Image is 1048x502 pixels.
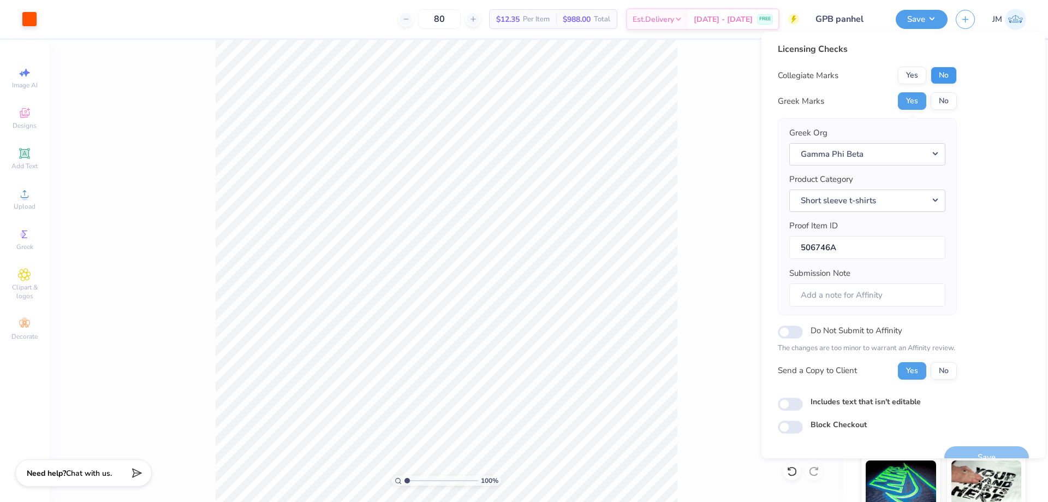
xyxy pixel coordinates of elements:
label: Greek Org [789,127,827,139]
label: Product Category [789,173,853,186]
button: Short sleeve t-shirts [789,190,945,212]
span: Add Text [11,162,38,170]
label: Includes text that isn't editable [811,396,921,407]
div: Licensing Checks [778,43,957,56]
div: Collegiate Marks [778,69,838,82]
strong: Need help? [27,468,66,479]
button: No [931,67,957,84]
span: Chat with us. [66,468,112,479]
button: Yes [898,92,926,110]
input: Add a note for Affinity [789,284,945,307]
img: Joshua Macky Gaerlan [1005,9,1026,30]
label: Proof Item ID [789,220,838,232]
button: Yes [898,362,926,380]
div: Send a Copy to Client [778,364,857,377]
label: Do Not Submit to Affinity [811,323,902,338]
button: Save [896,10,948,29]
span: 100 % [481,476,498,486]
a: JM [992,9,1026,30]
span: [DATE] - [DATE] [694,14,753,25]
button: No [931,362,957,380]
span: Greek [16,243,33,251]
span: Per Item [523,14,550,25]
span: $12.35 [496,14,520,25]
div: Greek Marks [778,95,824,108]
span: Total [594,14,610,25]
span: Designs [13,121,37,130]
button: Gamma Phi Beta [789,143,945,166]
p: The changes are too minor to warrant an Affinity review. [778,343,957,354]
button: No [931,92,957,110]
span: Est. Delivery [633,14,674,25]
span: Image AI [12,81,38,90]
span: Clipart & logos [5,283,44,300]
span: FREE [759,15,771,23]
span: Upload [14,202,35,211]
label: Submission Note [789,267,850,280]
input: Untitled Design [807,8,888,30]
span: JM [992,13,1002,26]
button: Yes [898,67,926,84]
input: – – [418,9,461,29]
span: $988.00 [563,14,591,25]
label: Block Checkout [811,419,867,430]
span: Decorate [11,332,38,341]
